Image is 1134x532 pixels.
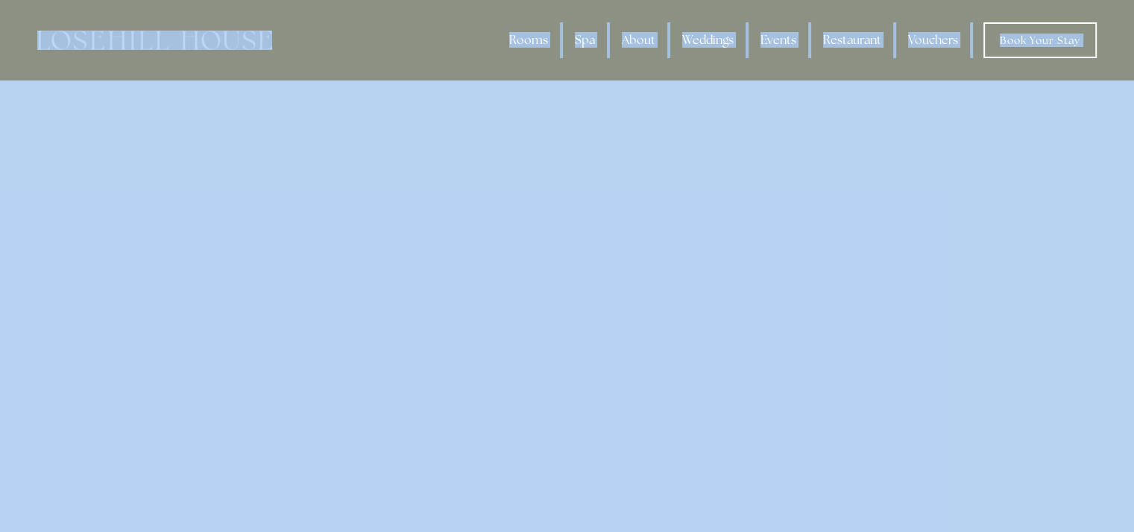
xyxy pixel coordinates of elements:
img: Losehill House [37,31,272,50]
a: Book Your Stay [983,22,1097,58]
div: Weddings [670,25,746,55]
div: Restaurant [811,25,893,55]
div: About [610,25,667,55]
div: Rooms [497,25,560,55]
div: Spa [563,25,607,55]
a: Vouchers [896,25,970,55]
div: Events [749,25,808,55]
